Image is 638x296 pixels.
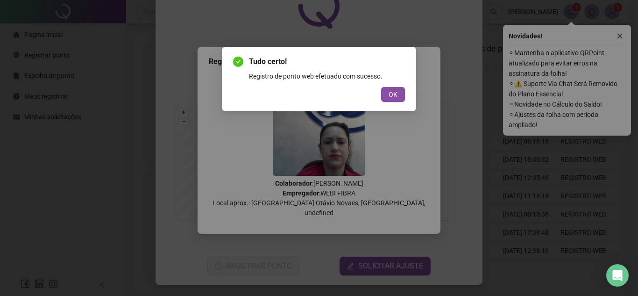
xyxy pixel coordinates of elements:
span: OK [389,89,397,100]
div: Registro de ponto web efetuado com sucesso. [249,71,405,81]
span: check-circle [233,57,243,67]
span: Tudo certo! [249,56,405,67]
div: Open Intercom Messenger [606,264,629,287]
button: OK [381,87,405,102]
